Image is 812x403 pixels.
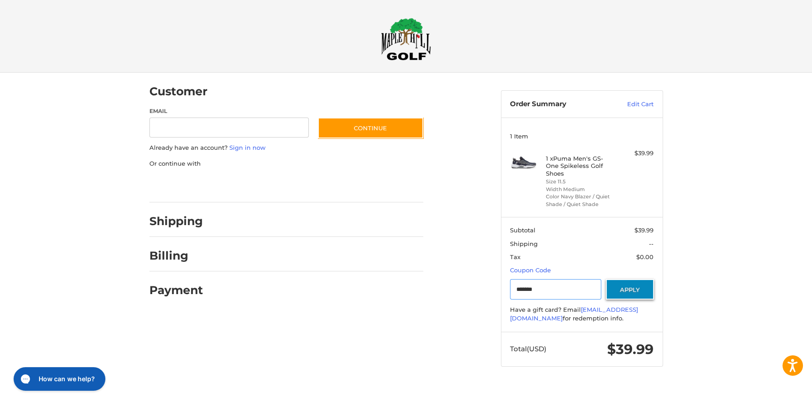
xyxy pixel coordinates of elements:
h4: 1 x Puma Men's GS-One Spikeless Golf Shoes [546,155,615,177]
h2: Payment [149,283,203,297]
a: Sign in now [229,144,266,151]
h2: Shipping [149,214,203,228]
h2: Customer [149,84,208,98]
button: Continue [318,118,423,138]
h3: 1 Item [510,133,654,140]
p: Or continue with [149,159,423,168]
span: Subtotal [510,226,535,234]
div: $39.99 [618,149,654,158]
h2: Billing [149,249,203,263]
a: Coupon Code [510,266,551,274]
li: Color Navy Blazer / Quiet Shade / Quiet Shade [546,193,615,208]
span: $0.00 [636,253,654,260]
input: Gift Certificate or Coupon Code [510,279,601,300]
iframe: Google Customer Reviews [737,378,812,403]
span: $39.99 [607,341,654,358]
span: Shipping [510,240,538,247]
div: Have a gift card? Email for redemption info. [510,305,654,323]
iframe: Gorgias live chat messenger [9,364,108,394]
p: Already have an account? [149,143,423,152]
li: Width Medium [546,186,615,193]
iframe: PayPal-paypal [146,177,214,193]
span: $39.99 [634,226,654,234]
button: Apply [606,279,654,300]
label: Email [149,107,309,115]
h3: Order Summary [510,100,608,109]
li: Size 11.5 [546,178,615,186]
img: Maple Hill Golf [381,18,431,60]
span: Total (USD) [510,344,546,353]
span: -- [649,240,654,247]
a: Edit Cart [608,100,654,109]
span: Tax [510,253,520,260]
